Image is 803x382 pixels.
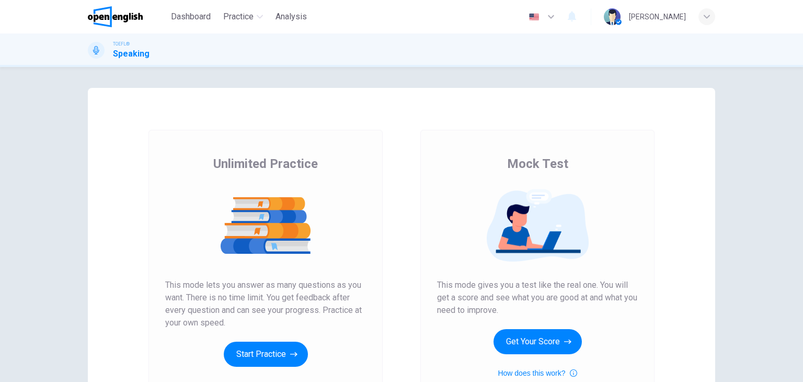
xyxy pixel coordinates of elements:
[507,155,568,172] span: Mock Test
[271,7,311,26] button: Analysis
[604,8,621,25] img: Profile picture
[494,329,582,354] button: Get Your Score
[437,279,638,317] span: This mode gives you a test like the real one. You will get a score and see what you are good at a...
[113,40,130,48] span: TOEFL®
[527,13,541,21] img: en
[88,6,143,27] img: OpenEnglish logo
[165,279,366,329] span: This mode lets you answer as many questions as you want. There is no time limit. You get feedback...
[224,342,308,367] button: Start Practice
[219,7,267,26] button: Practice
[629,10,686,23] div: [PERSON_NAME]
[276,10,307,23] span: Analysis
[88,6,167,27] a: OpenEnglish logo
[213,155,318,172] span: Unlimited Practice
[167,7,215,26] button: Dashboard
[223,10,254,23] span: Practice
[171,10,211,23] span: Dashboard
[113,48,150,60] h1: Speaking
[498,367,577,379] button: How does this work?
